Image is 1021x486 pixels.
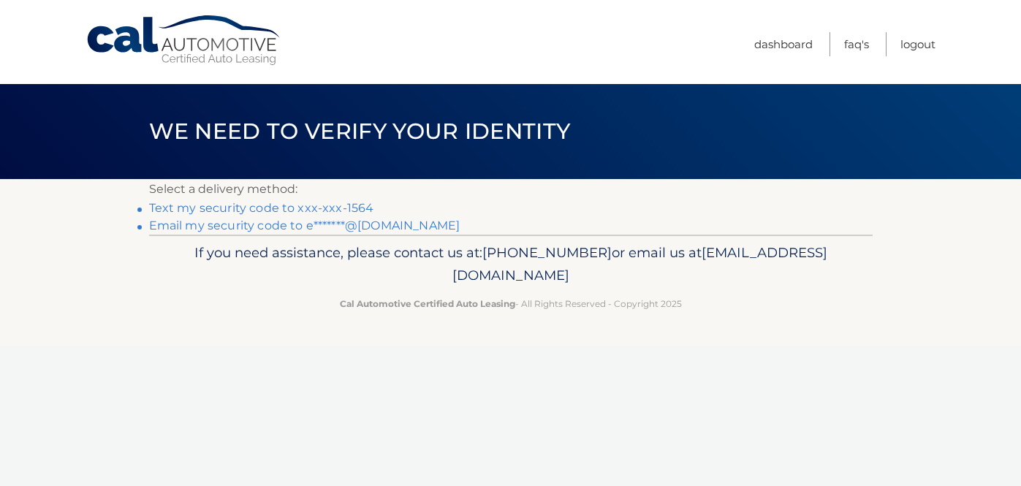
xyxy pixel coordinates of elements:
[159,241,863,288] p: If you need assistance, please contact us at: or email us at
[340,298,515,309] strong: Cal Automotive Certified Auto Leasing
[149,201,374,215] a: Text my security code to xxx-xxx-1564
[149,118,571,145] span: We need to verify your identity
[159,296,863,311] p: - All Rights Reserved - Copyright 2025
[754,32,813,56] a: Dashboard
[844,32,869,56] a: FAQ's
[149,219,460,232] a: Email my security code to e*******@[DOMAIN_NAME]
[482,244,612,261] span: [PHONE_NUMBER]
[900,32,935,56] a: Logout
[149,179,873,200] p: Select a delivery method:
[86,15,283,67] a: Cal Automotive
